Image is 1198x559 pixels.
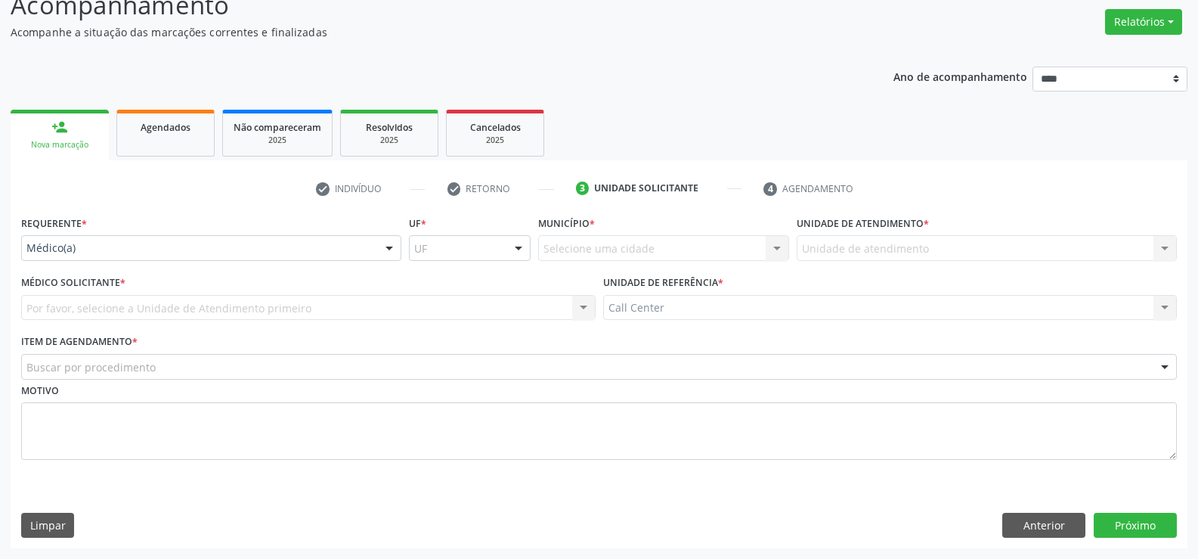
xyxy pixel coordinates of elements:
span: Resolvidos [366,121,413,134]
span: Médico(a) [26,241,370,256]
div: Nova marcação [21,139,98,151]
button: Anterior [1002,513,1085,539]
label: Item de agendamento [21,331,138,354]
span: Não compareceram [234,121,321,134]
label: Médico Solicitante [21,272,125,295]
span: Agendados [141,121,190,134]
button: Limpar [21,513,74,539]
button: Relatórios [1105,9,1182,35]
label: UF [409,212,426,235]
div: 2025 [351,135,427,146]
div: Unidade solicitante [594,182,698,195]
div: 2025 [234,135,321,146]
label: Requerente [21,212,87,235]
label: Município [538,212,595,235]
span: Buscar por procedimento [26,359,156,375]
label: Unidade de referência [603,272,723,295]
p: Acompanhe a situação das marcações correntes e finalizadas [11,24,834,40]
button: Próximo [1094,513,1177,539]
div: person_add [51,119,68,135]
div: 2025 [457,135,533,146]
span: Cancelados [470,121,521,134]
label: Unidade de atendimento [797,212,929,235]
span: UF [414,241,427,256]
label: Motivo [21,380,59,403]
p: Ano de acompanhamento [893,67,1027,85]
div: 3 [576,182,590,195]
